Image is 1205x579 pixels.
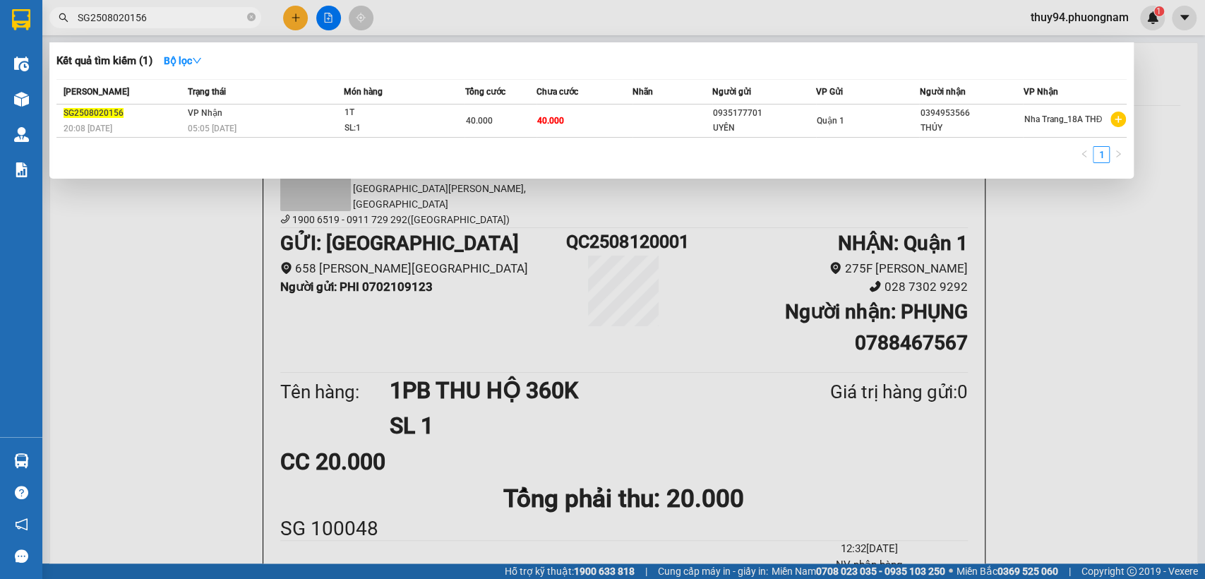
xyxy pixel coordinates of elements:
span: VP Nhận [188,108,222,118]
b: [DOMAIN_NAME] [119,54,194,65]
span: 40.000 [537,116,564,126]
div: UYÊN [713,121,815,136]
div: THỦY [920,121,1022,136]
span: Món hàng [344,87,383,97]
span: Tổng cước [464,87,505,97]
div: 1T [344,105,450,121]
b: Phương Nam Express [18,91,78,182]
strong: Bộ lọc [164,55,202,66]
span: 40.000 [465,116,492,126]
span: Trạng thái [188,87,226,97]
button: Bộ lọcdown [152,49,213,72]
span: left [1080,150,1089,158]
img: warehouse-icon [14,127,29,142]
div: 0394953566 [920,106,1022,121]
span: Nhãn [633,87,653,97]
span: 05:05 [DATE] [188,124,236,133]
span: [PERSON_NAME] [64,87,129,97]
span: plus-circle [1110,112,1126,127]
span: VP Gửi [816,87,843,97]
li: (c) 2017 [119,67,194,85]
span: SG2508020156 [64,108,124,118]
img: logo-vxr [12,9,30,30]
img: warehouse-icon [14,453,29,468]
span: Chưa cước [536,87,578,97]
div: 0935177701 [713,106,815,121]
li: 1 [1093,146,1110,163]
span: 20:08 [DATE] [64,124,112,133]
img: warehouse-icon [14,56,29,71]
a: 1 [1093,147,1109,162]
span: Người nhận [919,87,965,97]
button: right [1110,146,1127,163]
span: close-circle [247,13,256,21]
span: question-circle [15,486,28,499]
button: left [1076,146,1093,163]
span: VP Nhận [1023,87,1057,97]
span: Nha Trang_18A THĐ [1024,114,1102,124]
span: close-circle [247,11,256,25]
span: search [59,13,68,23]
img: logo.jpg [153,18,187,52]
li: Previous Page [1076,146,1093,163]
div: SL: 1 [344,121,450,136]
input: Tìm tên, số ĐT hoặc mã đơn [78,10,244,25]
span: Người gửi [712,87,751,97]
span: down [192,56,202,66]
img: warehouse-icon [14,92,29,107]
img: solution-icon [14,162,29,177]
span: notification [15,518,28,531]
span: message [15,549,28,563]
li: Next Page [1110,146,1127,163]
span: Quận 1 [817,116,844,126]
b: Gửi khách hàng [87,20,140,87]
span: right [1114,150,1122,158]
h3: Kết quả tìm kiếm ( 1 ) [56,54,152,68]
